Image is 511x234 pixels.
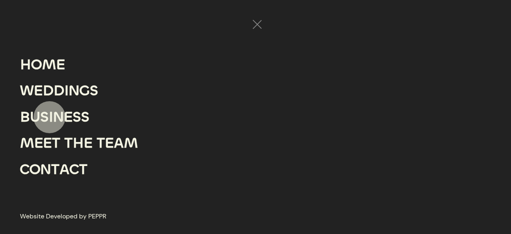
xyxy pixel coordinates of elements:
div: T [79,156,87,183]
div: N [53,104,64,130]
div: S [81,104,89,130]
div: M [42,52,56,78]
div: E [43,130,52,156]
div: H [20,52,31,78]
div: M [124,130,138,156]
div: C [20,156,30,183]
div: I [49,104,53,130]
div: S [40,104,49,130]
div: T [64,130,73,156]
a: MEET THE TEAM [20,130,138,156]
div: I [64,78,69,104]
div: W [20,78,34,104]
div: E [34,130,43,156]
div: E [64,104,73,130]
div: G [79,78,90,104]
div: A [59,156,69,183]
div: E [84,130,93,156]
div: N [40,156,51,183]
div: U [30,104,40,130]
div: S [73,104,81,130]
div: H [73,130,84,156]
div: O [30,156,40,183]
a: BUSINESS [20,104,89,130]
div: E [56,52,65,78]
div: C [69,156,79,183]
div: D [53,78,64,104]
div: O [31,52,42,78]
div: N [69,78,79,104]
div: M [20,130,34,156]
a: Website Developed by PEPPR [20,211,106,222]
div: D [43,78,53,104]
div: E [105,130,114,156]
div: E [34,78,43,104]
div: T [97,130,105,156]
a: HOME [20,52,65,78]
div: T [52,130,60,156]
div: T [51,156,59,183]
div: B [20,104,30,130]
div: A [114,130,124,156]
div: S [90,78,98,104]
a: CONTACT [20,156,87,183]
a: WEDDINGS [20,78,98,104]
